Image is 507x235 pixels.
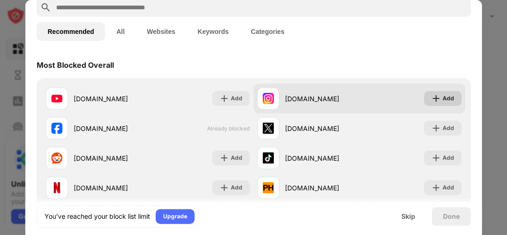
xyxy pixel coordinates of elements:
div: [DOMAIN_NAME] [285,94,359,104]
div: [DOMAIN_NAME] [74,153,148,163]
img: favicons [263,93,274,104]
img: favicons [51,182,63,193]
img: search.svg [40,2,51,13]
img: favicons [263,152,274,163]
button: Categories [240,22,295,41]
span: Already blocked [207,125,250,132]
button: Recommended [37,22,105,41]
img: favicons [263,182,274,193]
div: Add [231,94,242,103]
div: [DOMAIN_NAME] [74,183,148,193]
img: favicons [51,152,63,163]
img: favicons [263,123,274,134]
div: [DOMAIN_NAME] [74,124,148,133]
div: Add [442,153,454,163]
div: Skip [401,213,415,220]
div: [DOMAIN_NAME] [74,94,148,104]
div: Add [442,183,454,192]
div: Done [443,213,459,220]
div: Most Blocked Overall [37,60,114,70]
div: [DOMAIN_NAME] [285,124,359,133]
button: Websites [136,22,186,41]
img: favicons [51,93,63,104]
button: Keywords [186,22,240,41]
img: favicons [51,123,63,134]
button: All [105,22,136,41]
div: Add [442,124,454,133]
div: Upgrade [163,212,187,221]
div: Add [231,183,242,192]
div: Add [442,94,454,103]
div: [DOMAIN_NAME] [285,153,359,163]
div: [DOMAIN_NAME] [285,183,359,193]
div: Add [231,153,242,163]
div: You’ve reached your block list limit [44,212,150,221]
